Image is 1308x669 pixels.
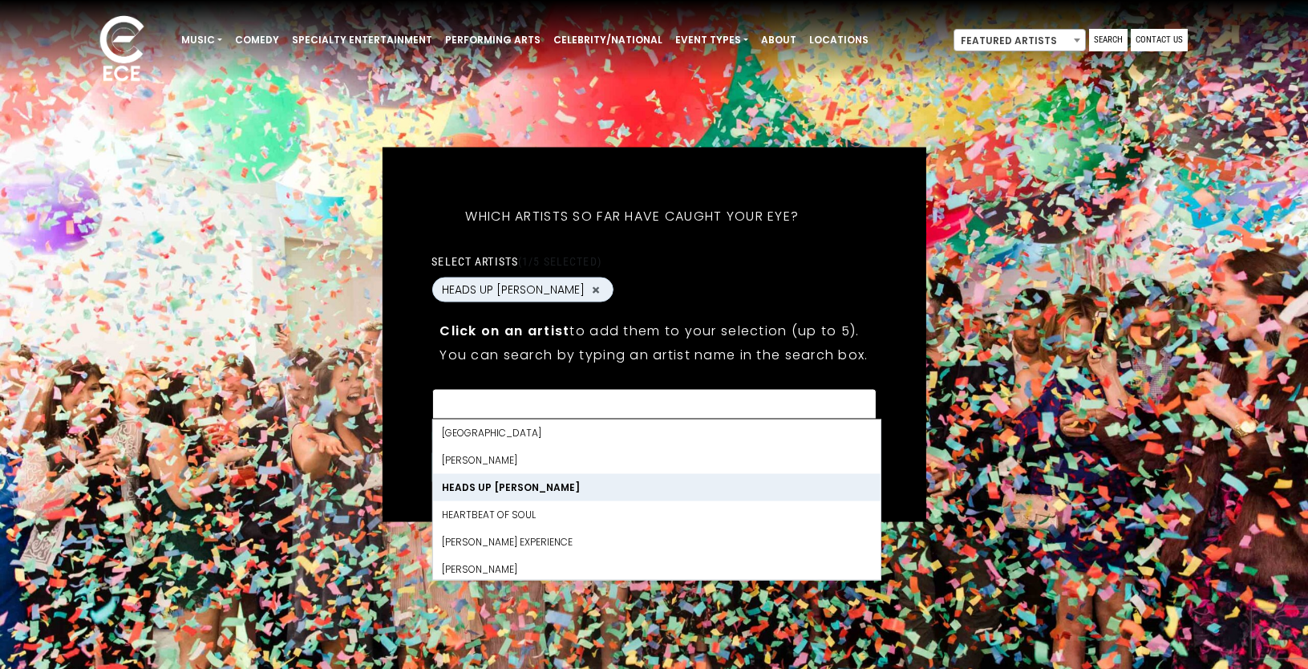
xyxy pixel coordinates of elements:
a: Contact Us [1131,29,1188,51]
p: You can search by typing an artist name in the search box. [439,345,868,365]
span: (1/5 selected) [518,255,601,268]
li: Heartbeat Of Soul [432,501,880,529]
a: Event Types [669,26,755,54]
li: HEADS UP [PERSON_NAME] [432,474,880,501]
a: Comedy [229,26,285,54]
span: Featured Artists [954,29,1086,51]
p: to add them to your selection (up to 5). [439,321,868,341]
li: [GEOGRAPHIC_DATA] [432,420,880,447]
a: Specialty Entertainment [285,26,439,54]
a: Locations [803,26,875,54]
a: About [755,26,803,54]
a: Performing Arts [439,26,547,54]
span: Featured Artists [954,30,1085,52]
button: Remove HEADS UP PENNY [589,282,602,297]
a: Celebrity/National [547,26,669,54]
li: [PERSON_NAME] [432,556,880,583]
h5: Which artists so far have caught your eye? [431,188,832,245]
a: Music [175,26,229,54]
span: HEADS UP [PERSON_NAME] [442,282,585,298]
label: Select artists [431,254,601,269]
textarea: Search [442,399,865,414]
li: [PERSON_NAME] Experience [432,529,880,556]
img: ece_new_logo_whitev2-1.png [82,11,162,89]
li: [PERSON_NAME] [432,447,880,474]
a: Search [1089,29,1128,51]
strong: Click on an artist [439,322,569,340]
